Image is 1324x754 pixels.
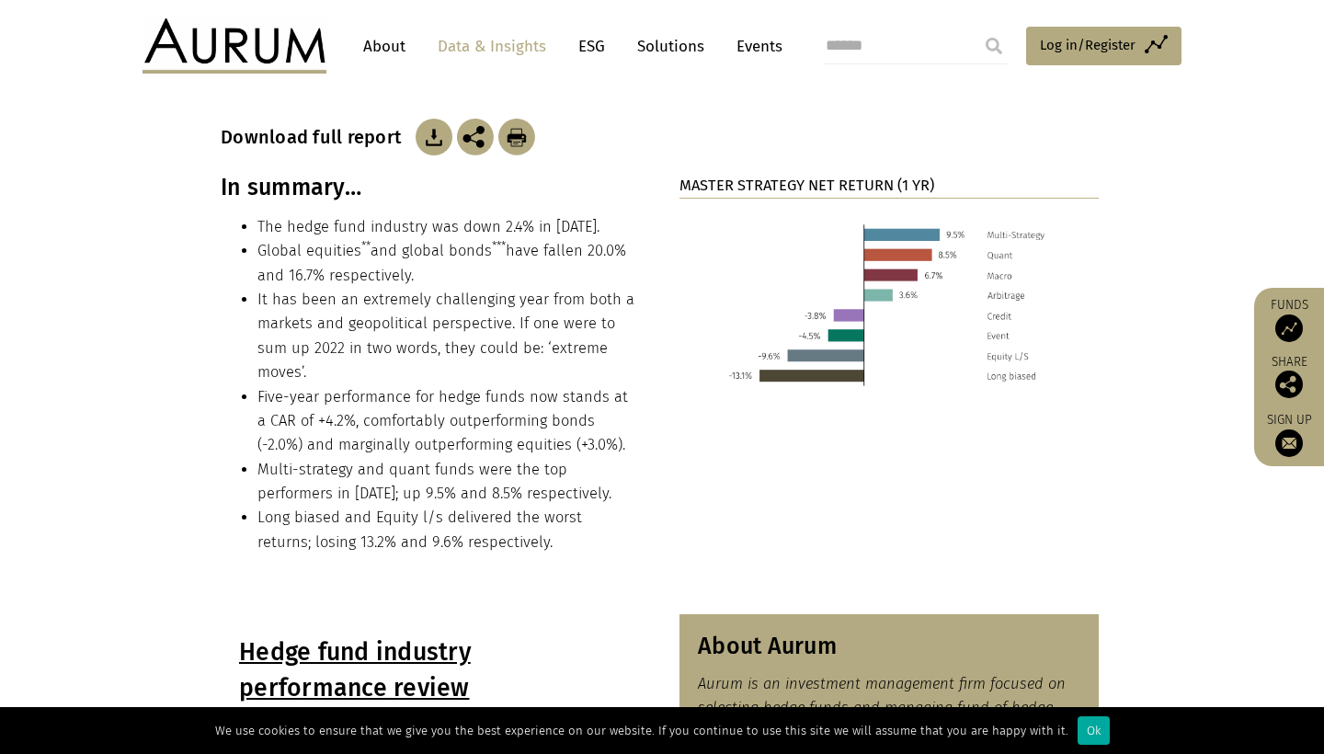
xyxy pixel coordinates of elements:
[727,29,782,63] a: Events
[679,177,934,194] strong: MASTER STRATEGY NET RETURN (1 YR)
[628,29,713,63] a: Solutions
[976,28,1012,64] input: Submit
[239,637,471,703] u: Hedge fund industry performance review
[1275,314,1303,342] img: Access Funds
[1263,297,1315,342] a: Funds
[428,29,555,63] a: Data & Insights
[498,119,535,155] img: Download Article
[221,174,640,201] h3: In summary…
[457,119,494,155] img: Share this post
[698,633,1080,660] h3: About Aurum
[257,215,640,239] li: The hedge fund industry was down 2.4% in [DATE].
[416,119,452,155] img: Download Article
[221,126,411,148] h3: Download full report
[1275,371,1303,398] img: Share this post
[1078,716,1110,745] div: Ok
[354,29,415,63] a: About
[1026,27,1181,65] a: Log in/Register
[257,506,640,554] li: Long biased and Equity l/s delivered the worst returns; losing 13.2% and 9.6% respectively.
[257,385,640,458] li: Five-year performance for hedge funds now stands at a CAR of +4.2%, comfortably outperforming bon...
[1275,429,1303,457] img: Sign up to our newsletter
[569,29,614,63] a: ESG
[257,288,640,385] li: It has been an extremely challenging year from both a markets and geopolitical perspective. If on...
[257,458,640,507] li: Multi-strategy and quant funds were the top performers in [DATE]; up 9.5% and 8.5% respectively.
[1040,34,1136,56] span: Log in/Register
[1263,356,1315,398] div: Share
[1263,412,1315,457] a: Sign up
[257,239,640,288] li: Global equities and global bonds have fallen 20.0% and 16.7% respectively.
[143,18,326,74] img: Aurum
